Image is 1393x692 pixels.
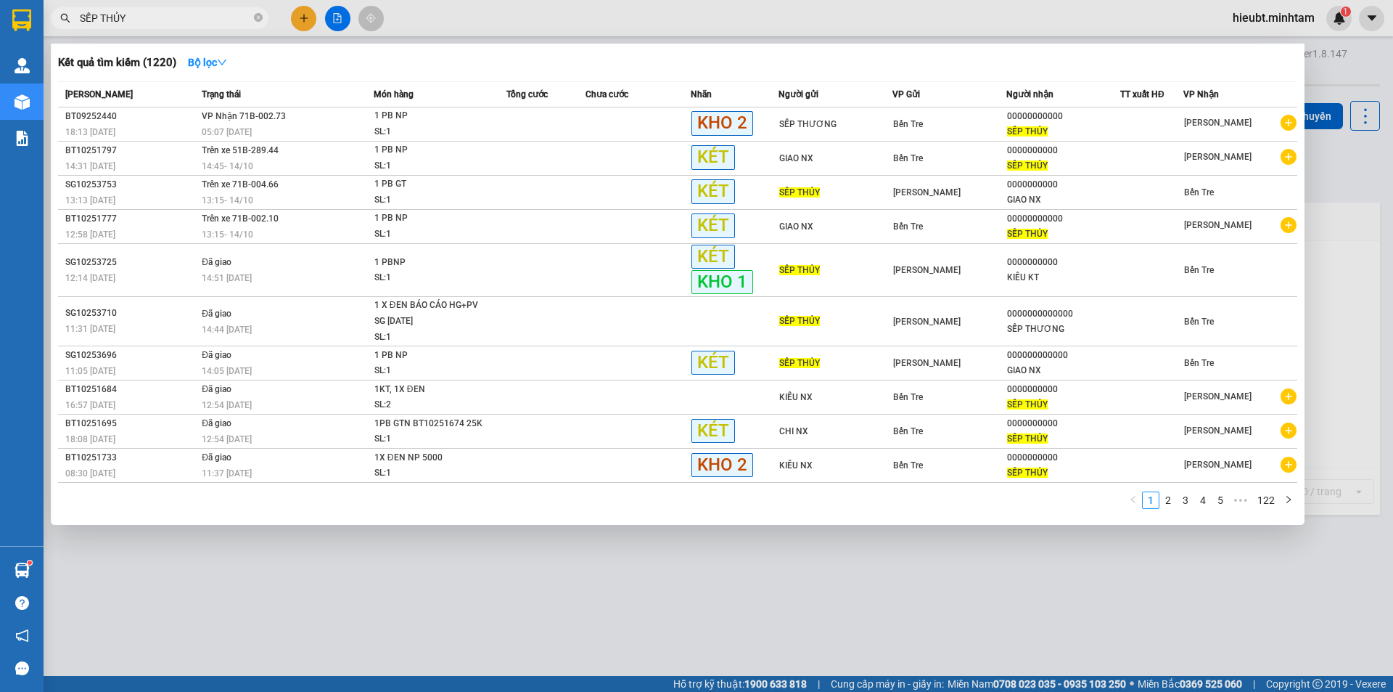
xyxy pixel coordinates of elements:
span: 14:51 [DATE] [202,273,252,283]
span: Bến Tre [893,426,923,436]
div: SL: 1 [374,227,483,243]
div: 1 PB NP [374,108,483,124]
span: SẾP THỦY [779,316,820,326]
span: [PERSON_NAME] [893,317,961,327]
span: 14:31 [DATE] [65,161,115,171]
span: Bến Tre [893,153,923,163]
div: 1 PB NP [374,348,483,364]
span: notification [15,629,29,643]
span: [PERSON_NAME] [1184,118,1252,128]
div: BT10251733 [65,450,197,465]
span: plus-circle [1281,217,1297,233]
strong: Bộ lọc [188,57,227,68]
div: GIAO NX [1007,363,1119,378]
div: 00000000000 [1007,211,1119,227]
span: 16:57 [DATE] [65,400,115,410]
span: [PERSON_NAME] [65,89,133,99]
span: SẾP THỦY [779,187,820,198]
img: logo-vxr [12,9,31,31]
span: TT xuất HĐ [1120,89,1164,99]
a: 3 [1178,492,1193,508]
span: SẾP THỦY [1007,126,1048,137]
span: 12:54 [DATE] [202,400,252,410]
div: KIỀU NX [779,458,892,473]
div: 1 PBNP [374,255,483,271]
span: close-circle [254,13,263,22]
span: Chưa cước [585,89,628,99]
span: [PERSON_NAME] [1184,426,1252,436]
span: 13:13 [DATE] [65,195,115,205]
span: 14:45 - 14/10 [202,161,253,171]
div: KIỀU KT [1007,270,1119,285]
span: 12:58 [DATE] [65,229,115,240]
span: SẾP THỦY [779,265,820,275]
span: search [60,13,70,23]
div: GIAO NX [1007,192,1119,208]
span: plus-circle [1281,388,1297,404]
li: Previous Page [1125,492,1142,509]
sup: 1 [28,561,32,565]
span: SẾP THỦY [1007,160,1048,171]
span: KÉT [691,351,735,375]
span: KHO 2 [691,111,753,135]
div: CHI NX [779,424,892,439]
span: plus-circle [1281,115,1297,131]
div: GIAO NX [779,151,892,166]
div: 00000000000 [1007,109,1119,124]
span: [PERSON_NAME] [1184,391,1252,402]
li: Next 5 Pages [1229,492,1252,509]
div: SẾP THƯƠNG [779,117,892,132]
span: VP Nhận 71B-002.73 [202,111,286,121]
span: Đã giao [202,309,231,319]
span: Bến Tre [1184,187,1214,198]
span: ••• [1229,492,1252,509]
div: SL: 1 [374,431,483,447]
a: 122 [1253,492,1279,508]
span: 14:44 [DATE] [202,325,252,335]
div: SG10253753 [65,177,197,192]
div: 1 PB NP [374,142,483,158]
span: 12:14 [DATE] [65,273,115,283]
span: KÉT [691,245,735,269]
span: Tổng cước [506,89,548,99]
span: [PERSON_NAME] [893,187,961,198]
span: Người gửi [778,89,818,99]
h3: Kết quả tìm kiếm ( 1220 ) [58,55,176,70]
a: 2 [1160,492,1176,508]
span: left [1129,495,1138,504]
div: 0000000000 [1007,143,1119,158]
div: 1 PB NP [374,211,483,227]
div: 1KT, 1X ĐEN [374,382,483,398]
li: 3 [1177,492,1194,509]
div: SL: 1 [374,158,483,174]
span: Trên xe 71B-004.66 [202,179,279,190]
span: 13:15 - 14/10 [202,195,253,205]
li: 5 [1212,492,1229,509]
span: VP Nhận [1183,89,1219,99]
span: Đã giao [202,257,231,267]
div: BT09252440 [65,109,197,124]
span: KÉT [691,145,735,169]
span: Bến Tre [1184,265,1214,275]
span: [PERSON_NAME] [1184,152,1252,162]
span: SẾP THỦY [1007,399,1048,410]
span: 18:08 [DATE] [65,434,115,444]
span: 13:15 - 14/10 [202,229,253,240]
span: KHO 1 [691,270,753,294]
div: 0000000000 [1007,255,1119,270]
div: SL: 1 [374,124,483,140]
div: SG10253710 [65,306,197,321]
span: Bến Tre [893,460,923,471]
a: 1 [1143,492,1159,508]
span: Món hàng [374,89,414,99]
li: 4 [1194,492,1212,509]
div: BT10251777 [65,211,197,227]
div: SL: 1 [374,192,483,208]
div: 0000000000 [1007,416,1119,431]
div: SG10253725 [65,255,197,270]
span: SẾP THỦY [1007,229,1048,239]
div: 1PB GTN BT10251674 25K [374,416,483,432]
div: 1 PB GT [374,176,483,192]
span: [PERSON_NAME] [1184,220,1252,230]
span: KHO 2 [691,453,753,477]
